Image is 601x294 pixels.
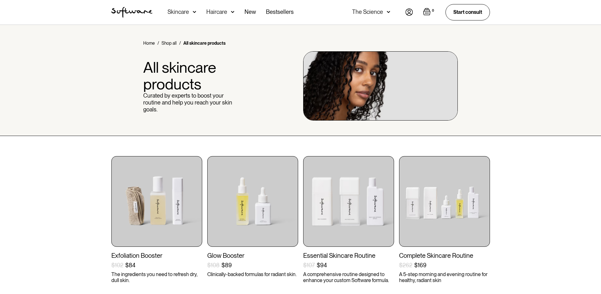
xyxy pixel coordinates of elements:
div: $89 [221,262,232,269]
div: Glow Booster [207,252,298,259]
a: home [111,7,152,18]
a: Start consult [445,4,490,20]
div: $262 [399,262,412,269]
div: Skincare [168,9,189,15]
div: $108 [207,262,220,269]
p: A 5-step morning and evening routine for healthy, radiant skin [399,271,490,283]
div: All skincare products [183,40,226,46]
img: arrow down [193,9,196,15]
a: Home [143,40,155,46]
div: Exfoliation Booster [111,252,202,259]
a: Shop all [162,40,177,46]
div: Complete Skincare Routine [399,252,490,259]
div: The Science [352,9,383,15]
div: $84 [125,262,135,269]
div: 0 [431,8,435,14]
p: A comprehensive routine designed to enhance your custom Software formula. [303,271,394,283]
h1: All skincare products [143,59,234,93]
div: / [157,40,159,46]
a: Open cart [423,8,435,17]
div: $169 [414,262,427,269]
div: $94 [317,262,327,269]
p: The ingredients you need to refresh dry, dull skin. [111,271,202,283]
p: Curated by experts to boost your routine and help you reach your skin goals. [143,92,234,113]
div: Haircare [206,9,227,15]
img: arrow down [387,9,390,15]
div: / [179,40,181,46]
div: Essential Skincare Routine [303,252,394,259]
img: Software Logo [111,7,152,18]
p: Clinically-backed formulas for radiant skin. [207,271,298,277]
div: $107 [303,262,315,269]
div: $102 [111,262,123,269]
img: arrow down [231,9,234,15]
